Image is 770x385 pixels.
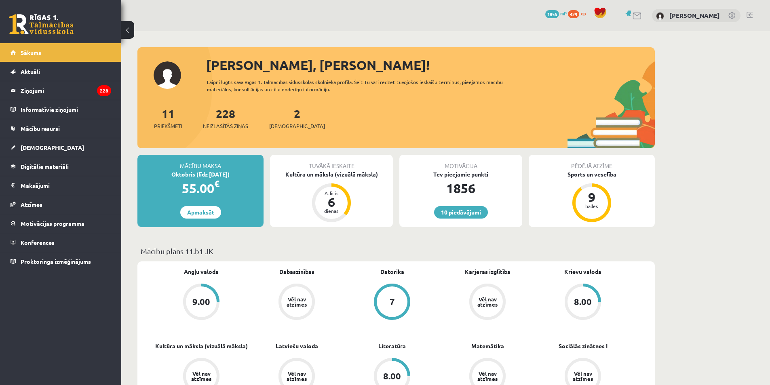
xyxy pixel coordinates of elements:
[270,170,393,179] div: Kultūra un māksla (vizuālā māksla)
[580,204,604,208] div: balles
[568,10,590,17] a: 429 xp
[465,267,511,276] a: Karjeras izglītība
[285,371,308,381] div: Vēl nav atzīmes
[11,176,111,195] a: Maksājumi
[399,170,522,179] div: Tev pieejamie punkti
[154,284,249,322] a: 9.00
[399,179,522,198] div: 1856
[249,284,344,322] a: Vēl nav atzīmes
[319,191,344,196] div: Atlicis
[11,214,111,233] a: Motivācijas programma
[192,297,210,306] div: 9.00
[21,201,42,208] span: Atzīmes
[21,220,84,227] span: Motivācijas programma
[399,155,522,170] div: Motivācija
[270,155,393,170] div: Tuvākā ieskaite
[21,239,55,246] span: Konferences
[285,297,308,307] div: Vēl nav atzīmes
[529,155,655,170] div: Pēdējā atzīme
[545,10,567,17] a: 1856 mP
[529,170,655,179] div: Sports un veselība
[11,157,111,176] a: Digitālie materiāli
[580,10,586,17] span: xp
[21,125,60,132] span: Mācību resursi
[21,81,111,100] legend: Ziņojumi
[656,12,664,20] img: Emīls Adrians Jeziks
[11,81,111,100] a: Ziņojumi228
[141,246,652,257] p: Mācību plāns 11.b1 JK
[137,179,264,198] div: 55.00
[137,155,264,170] div: Mācību maksa
[206,55,655,75] div: [PERSON_NAME], [PERSON_NAME]!
[203,122,248,130] span: Neizlasītās ziņas
[390,297,395,306] div: 7
[11,100,111,119] a: Informatīvie ziņojumi
[137,170,264,179] div: Oktobris (līdz [DATE])
[269,122,325,130] span: [DEMOGRAPHIC_DATA]
[471,342,504,350] a: Matemātika
[564,267,601,276] a: Krievu valoda
[11,252,111,271] a: Proktoringa izmēģinājums
[11,119,111,138] a: Mācību resursi
[529,170,655,223] a: Sports un veselība 9 balles
[535,284,631,322] a: 8.00
[279,267,314,276] a: Dabaszinības
[21,176,111,195] legend: Maksājumi
[21,258,91,265] span: Proktoringa izmēģinājums
[154,106,182,130] a: 11Priekšmeti
[11,43,111,62] a: Sākums
[440,284,535,322] a: Vēl nav atzīmes
[559,342,608,350] a: Sociālās zinātnes I
[276,342,318,350] a: Latviešu valoda
[21,163,69,170] span: Digitālie materiāli
[11,195,111,214] a: Atzīmes
[319,208,344,213] div: dienas
[476,371,499,381] div: Vēl nav atzīmes
[21,68,40,75] span: Aktuāli
[319,196,344,208] div: 6
[560,10,567,17] span: mP
[378,342,406,350] a: Literatūra
[155,342,248,350] a: Kultūra un māksla (vizuālā māksla)
[184,267,219,276] a: Angļu valoda
[190,371,213,381] div: Vēl nav atzīmes
[154,122,182,130] span: Priekšmeti
[21,100,111,119] legend: Informatīvie ziņojumi
[380,267,404,276] a: Datorika
[11,62,111,81] a: Aktuāli
[214,178,219,189] span: €
[11,138,111,157] a: [DEMOGRAPHIC_DATA]
[270,170,393,223] a: Kultūra un māksla (vizuālā māksla) Atlicis 6 dienas
[572,371,594,381] div: Vēl nav atzīmes
[21,144,84,151] span: [DEMOGRAPHIC_DATA]
[568,10,579,18] span: 429
[269,106,325,130] a: 2[DEMOGRAPHIC_DATA]
[476,297,499,307] div: Vēl nav atzīmes
[21,49,41,56] span: Sākums
[11,233,111,252] a: Konferences
[574,297,592,306] div: 8.00
[9,14,74,34] a: Rīgas 1. Tālmācības vidusskola
[97,85,111,96] i: 228
[203,106,248,130] a: 228Neizlasītās ziņas
[180,206,221,219] a: Apmaksāt
[580,191,604,204] div: 9
[669,11,720,19] a: [PERSON_NAME]
[434,206,488,219] a: 10 piedāvājumi
[545,10,559,18] span: 1856
[383,372,401,381] div: 8.00
[207,78,517,93] div: Laipni lūgts savā Rīgas 1. Tālmācības vidusskolas skolnieka profilā. Šeit Tu vari redzēt tuvojošo...
[344,284,440,322] a: 7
